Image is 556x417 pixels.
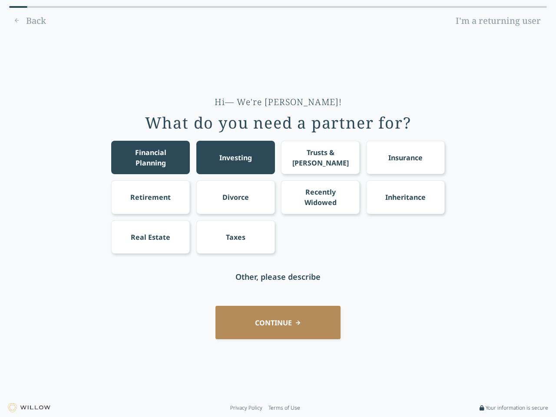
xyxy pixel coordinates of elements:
[230,404,262,411] a: Privacy Policy
[130,192,171,202] div: Retirement
[226,232,245,242] div: Taxes
[219,152,252,163] div: Investing
[9,6,27,8] div: 0% complete
[145,114,411,132] div: What do you need a partner for?
[388,152,423,163] div: Insurance
[289,187,352,208] div: Recently Widowed
[450,14,547,28] a: I'm a returning user
[486,404,548,411] span: Your information is secure
[215,96,342,108] div: Hi— We're [PERSON_NAME]!
[222,192,249,202] div: Divorce
[119,147,182,168] div: Financial Planning
[385,192,426,202] div: Inheritance
[8,403,50,412] img: Willow logo
[215,306,341,339] button: CONTINUE
[131,232,170,242] div: Real Estate
[268,404,300,411] a: Terms of Use
[289,147,352,168] div: Trusts & [PERSON_NAME]
[235,271,321,283] div: Other, please describe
